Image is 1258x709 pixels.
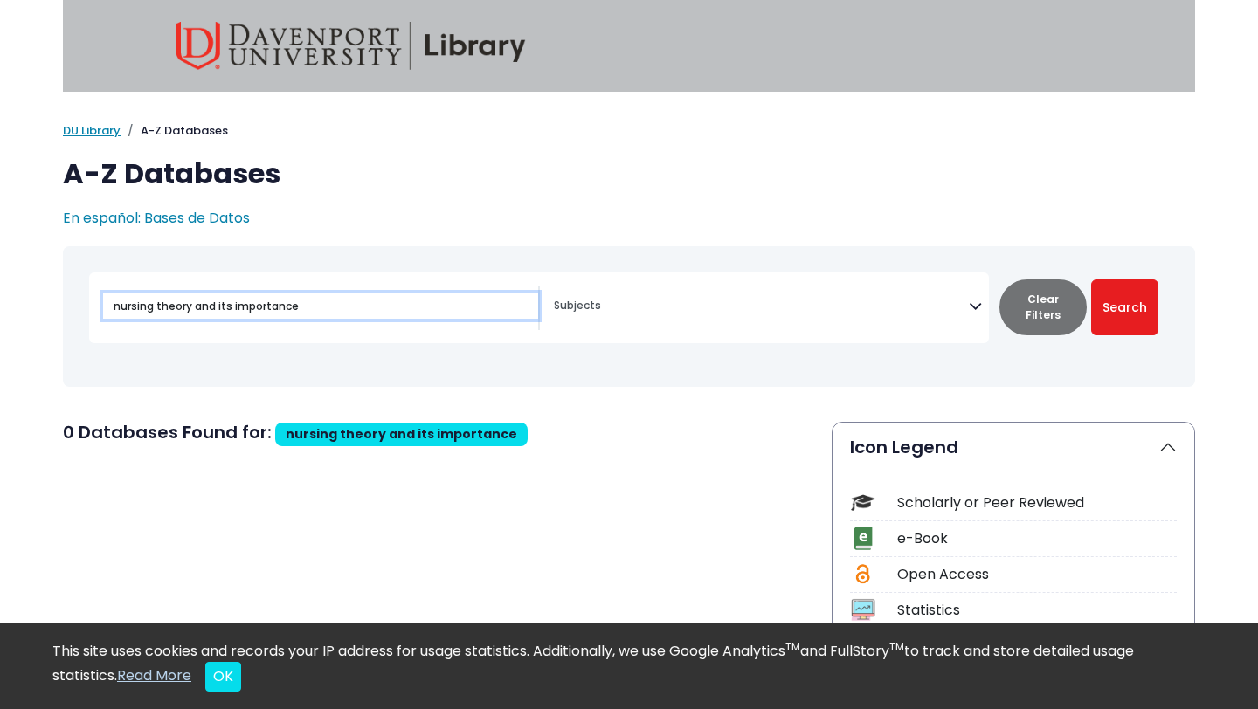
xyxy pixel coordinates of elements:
img: Icon Scholarly or Peer Reviewed [851,491,874,514]
img: Davenport University Library [176,22,526,70]
a: DU Library [63,122,121,139]
input: Search database by title or keyword [103,293,538,319]
button: Close [205,662,241,692]
div: This site uses cookies and records your IP address for usage statistics. Additionally, we use Goo... [52,641,1206,692]
span: 0 Databases Found for: [63,420,272,444]
img: Icon Open Access [852,562,874,586]
li: A-Z Databases [121,122,228,140]
div: e-Book [897,528,1177,549]
div: Open Access [897,564,1177,585]
nav: Search filters [63,246,1195,387]
h1: A-Z Databases [63,157,1195,190]
span: nursing theory and its importance [286,425,517,443]
sup: TM [889,639,904,654]
sup: TM [785,639,800,654]
a: Read More [117,665,191,685]
div: Scholarly or Peer Reviewed [897,492,1177,513]
img: Icon e-Book [851,527,874,550]
a: En español: Bases de Datos [63,208,250,228]
button: Icon Legend [833,423,1194,472]
button: Clear Filters [999,279,1087,335]
div: Statistics [897,600,1177,621]
button: Submit for Search Results [1091,279,1158,335]
img: Icon Statistics [851,598,874,622]
nav: breadcrumb [63,122,1195,140]
textarea: Search [554,300,969,314]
